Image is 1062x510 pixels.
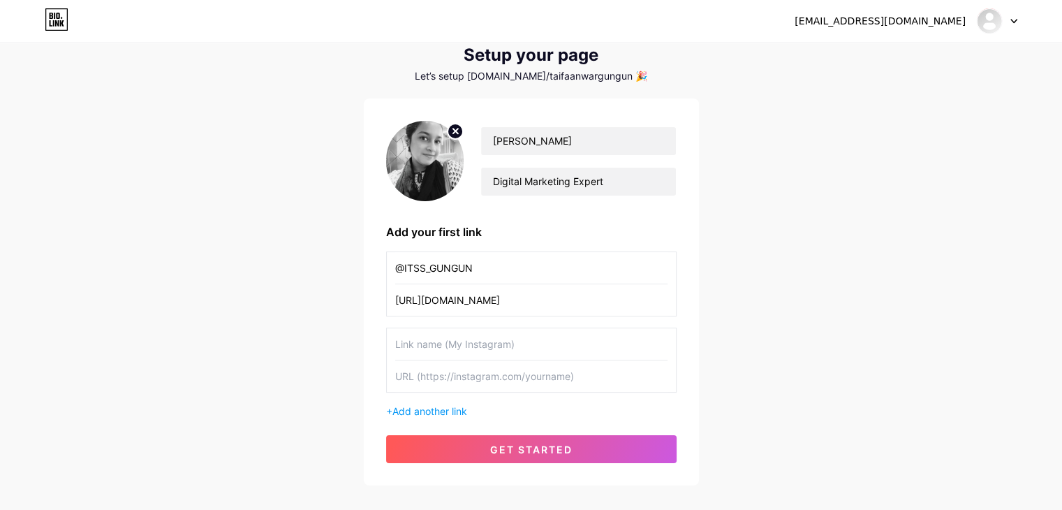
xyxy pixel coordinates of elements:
img: profile pic [386,121,464,201]
div: [EMAIL_ADDRESS][DOMAIN_NAME] [795,14,966,29]
button: get started [386,435,677,463]
input: Your name [481,127,675,155]
div: Let’s setup [DOMAIN_NAME]/taifaanwargungun 🎉 [364,71,699,82]
input: bio [481,168,675,196]
span: Add another link [392,405,467,417]
div: + [386,404,677,418]
input: Link name (My Instagram) [395,252,668,284]
div: Setup your page [364,45,699,65]
img: taifaanwargungun [976,8,1003,34]
input: URL (https://instagram.com/yourname) [395,284,668,316]
div: Add your first link [386,224,677,240]
span: get started [490,444,573,456]
input: Link name (My Instagram) [395,328,668,360]
input: URL (https://instagram.com/yourname) [395,360,668,392]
